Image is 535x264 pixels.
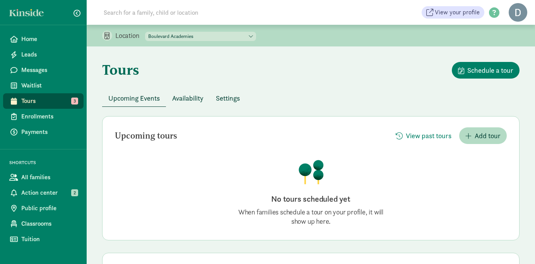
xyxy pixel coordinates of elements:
[21,173,77,182] span: All families
[166,90,210,106] button: Availability
[3,216,84,231] a: Classrooms
[115,31,145,40] p: Location
[234,207,388,226] p: When families schedule a tour on your profile, it will show up here.
[21,50,77,59] span: Leads
[21,127,77,137] span: Payments
[21,219,77,228] span: Classrooms
[21,235,77,244] span: Tuition
[390,127,458,144] button: View past tours
[71,189,78,196] span: 2
[390,132,458,141] a: View past tours
[172,93,203,103] span: Availability
[3,185,84,201] a: Action center 2
[3,124,84,140] a: Payments
[496,227,535,264] iframe: Chat Widget
[475,130,501,141] span: Add tour
[21,34,77,44] span: Home
[3,93,84,109] a: Tours 3
[21,81,77,90] span: Waitlist
[21,188,77,197] span: Action center
[406,130,451,141] span: View past tours
[108,93,160,103] span: Upcoming Events
[3,170,84,185] a: All families
[3,201,84,216] a: Public profile
[115,131,177,141] h2: Upcoming tours
[435,8,480,17] span: View your profile
[210,90,246,106] button: Settings
[102,90,166,106] button: Upcoming Events
[99,5,316,20] input: Search for a family, child or location
[3,109,84,124] a: Enrollments
[3,47,84,62] a: Leads
[3,31,84,47] a: Home
[21,204,77,213] span: Public profile
[467,65,513,75] span: Schedule a tour
[422,6,484,19] a: View your profile
[102,62,139,77] h1: Tours
[216,93,240,103] span: Settings
[234,194,388,204] h2: No tours scheduled yet
[21,65,77,75] span: Messages
[3,62,84,78] a: Messages
[298,159,324,184] img: illustration-trees.png
[21,96,77,106] span: Tours
[71,98,78,105] span: 3
[459,127,507,144] button: Add tour
[452,62,520,79] button: Schedule a tour
[21,112,77,121] span: Enrollments
[3,78,84,93] a: Waitlist
[3,231,84,247] a: Tuition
